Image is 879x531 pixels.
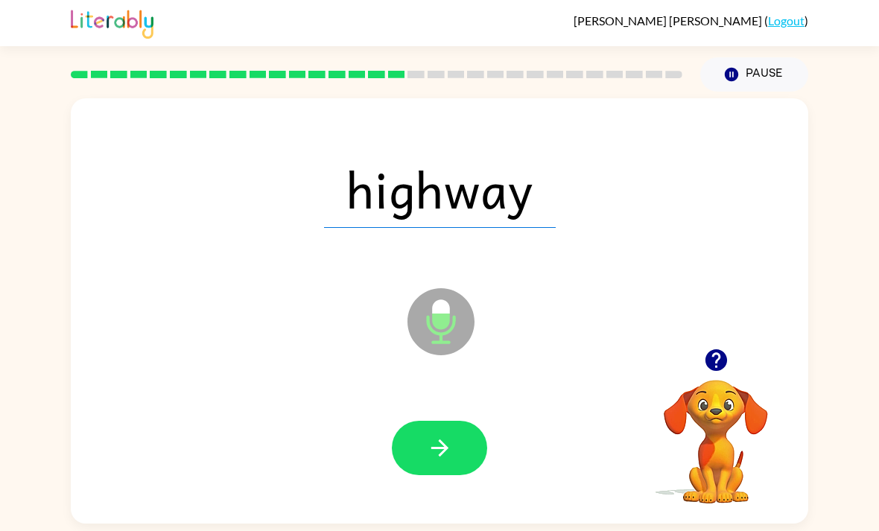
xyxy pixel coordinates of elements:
span: [PERSON_NAME] [PERSON_NAME] [574,13,764,28]
button: Pause [700,57,808,92]
span: highway [324,150,556,228]
div: ( ) [574,13,808,28]
a: Logout [768,13,805,28]
video: Your browser must support playing .mp4 files to use Literably. Please try using another browser. [641,357,790,506]
img: Literably [71,6,153,39]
